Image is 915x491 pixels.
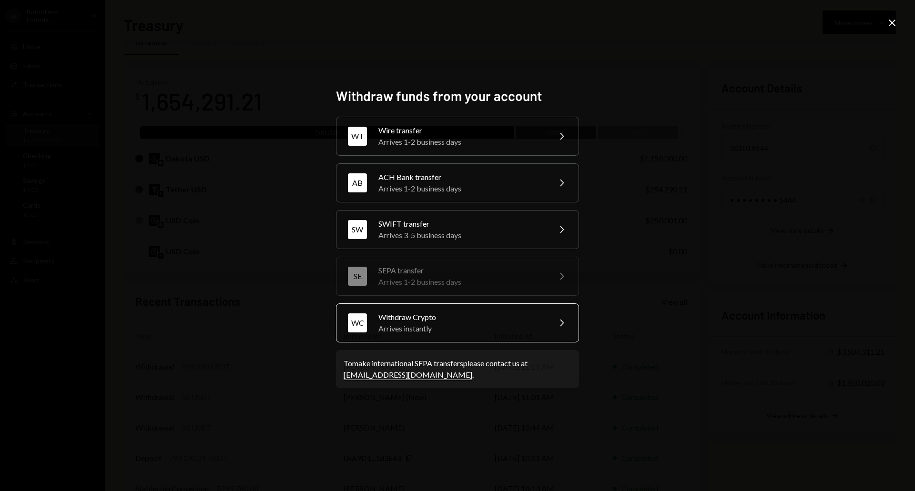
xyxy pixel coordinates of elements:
[378,276,544,288] div: Arrives 1-2 business days
[378,183,544,194] div: Arrives 1-2 business days
[336,117,579,156] button: WTWire transferArrives 1-2 business days
[336,257,579,296] button: SESEPA transferArrives 1-2 business days
[348,173,367,192] div: AB
[348,267,367,286] div: SE
[348,127,367,146] div: WT
[336,303,579,342] button: WCWithdraw CryptoArrives instantly
[378,265,544,276] div: SEPA transfer
[336,87,579,105] h2: Withdraw funds from your account
[348,313,367,332] div: WC
[378,311,544,323] div: Withdraw Crypto
[336,210,579,249] button: SWSWIFT transferArrives 3-5 business days
[378,230,544,241] div: Arrives 3-5 business days
[344,370,472,380] a: [EMAIL_ADDRESS][DOMAIN_NAME]
[344,358,571,381] div: To make international SEPA transfers please contact us at .
[378,136,544,148] div: Arrives 1-2 business days
[348,220,367,239] div: SW
[336,163,579,202] button: ABACH Bank transferArrives 1-2 business days
[378,218,544,230] div: SWIFT transfer
[378,171,544,183] div: ACH Bank transfer
[378,323,544,334] div: Arrives instantly
[378,125,544,136] div: Wire transfer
